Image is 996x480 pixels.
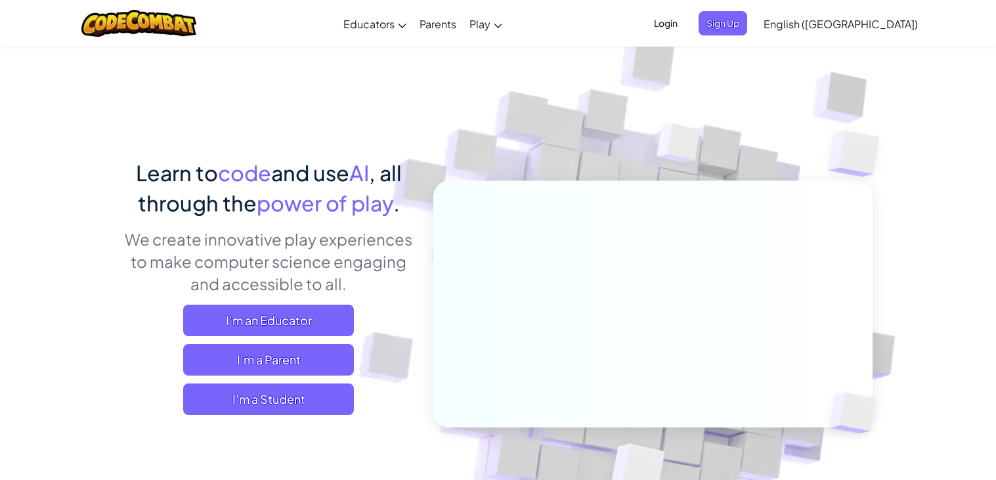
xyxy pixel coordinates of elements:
[393,190,400,216] span: .
[699,11,747,35] button: Sign Up
[124,228,414,295] p: We create innovative play experiences to make computer science engaging and accessible to all.
[632,98,726,196] img: Overlap cubes
[413,6,463,41] a: Parents
[257,190,393,216] span: power of play
[271,160,349,186] span: and use
[757,6,924,41] a: English ([GEOGRAPHIC_DATA])
[646,11,685,35] button: Login
[343,17,395,31] span: Educators
[808,365,906,461] img: Overlap cubes
[218,160,271,186] span: code
[183,344,354,376] a: I'm a Parent
[349,160,369,186] span: AI
[802,98,916,209] img: Overlap cubes
[469,17,490,31] span: Play
[463,6,509,41] a: Play
[337,6,413,41] a: Educators
[764,17,918,31] span: English ([GEOGRAPHIC_DATA])
[183,383,354,415] button: I'm a Student
[183,305,354,336] a: I'm an Educator
[81,10,196,37] img: CodeCombat logo
[136,160,218,186] span: Learn to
